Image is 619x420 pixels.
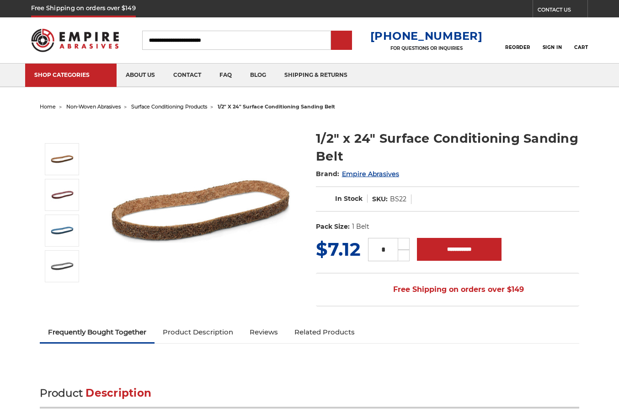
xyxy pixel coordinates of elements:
[51,219,74,242] img: 1/2"x24" Fine Surface Conditioning Belt
[52,284,74,304] button: Next
[85,387,151,399] span: Description
[370,45,483,51] p: FOR QUESTIONS OR INQUIRIES
[117,64,164,87] a: about us
[352,222,369,232] dd: 1 Belt
[241,64,275,87] a: blog
[372,194,388,204] dt: SKU:
[543,44,562,50] span: Sign In
[109,120,292,303] img: 1/2"x24" Coarse Surface Conditioning Belt
[286,322,363,342] a: Related Products
[218,103,335,110] span: 1/2" x 24" surface conditioning sanding belt
[370,29,483,43] a: [PHONE_NUMBER]
[275,64,357,87] a: shipping & returns
[316,129,579,165] h1: 1/2" x 24" Surface Conditioning Sanding Belt
[342,170,399,178] a: Empire Abrasives
[574,30,588,50] a: Cart
[574,44,588,50] span: Cart
[51,255,74,278] img: 1/2"x24" Ultra Fine Surface Conditioning Belt
[316,170,340,178] span: Brand:
[241,322,286,342] a: Reviews
[316,238,361,260] span: $7.12
[52,124,74,143] button: Previous
[31,23,119,57] img: Empire Abrasives
[34,71,107,78] div: SHOP CATEGORIES
[164,64,210,87] a: contact
[131,103,207,110] a: surface conditioning products
[371,280,524,299] span: Free Shipping on orders over $149
[51,183,74,206] img: 1/2"x24" Medium Surface Conditioning Belt
[505,30,530,50] a: Reorder
[390,194,406,204] dd: BS22
[316,222,350,232] dt: Pack Size:
[40,322,155,342] a: Frequently Bought Together
[40,103,56,110] a: home
[505,44,530,50] span: Reorder
[210,64,241,87] a: faq
[155,322,241,342] a: Product Description
[335,194,363,203] span: In Stock
[40,387,83,399] span: Product
[66,103,121,110] a: non-woven abrasives
[332,32,351,50] input: Submit
[538,5,587,17] a: CONTACT US
[51,148,74,171] img: 1/2"x24" Coarse Surface Conditioning Belt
